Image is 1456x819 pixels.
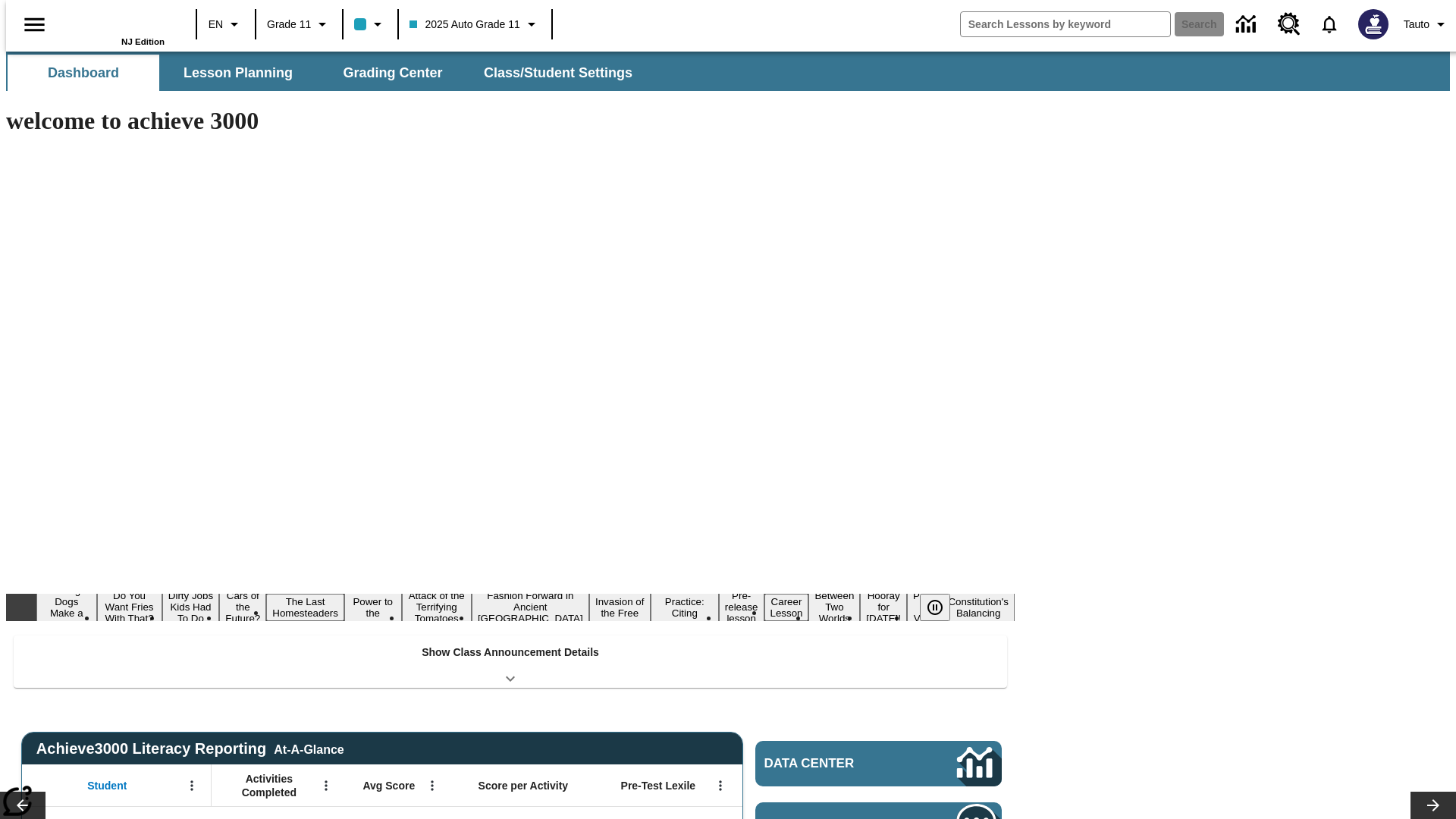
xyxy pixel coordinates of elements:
p: Show Class Announcement Details [422,645,599,661]
a: Resource Center, Will open in new tab [1269,4,1310,45]
button: Select a new avatar [1349,5,1398,44]
div: At-A-Glance [274,740,344,757]
span: Grading Center [343,64,442,82]
div: SubNavbar [6,55,646,91]
button: Slide 9 The Invasion of the Free CD [589,582,651,632]
button: Slide 2 Do You Want Fries With That? [97,588,162,626]
button: Slide 16 The Constitution's Balancing Act [942,582,1015,632]
button: Pause [920,594,950,621]
span: Dashboard [48,64,119,82]
button: Slide 8 Fashion Forward in Ancient Rome [472,588,589,626]
span: Class/Student Settings [484,64,632,82]
button: Slide 12 Career Lesson [764,594,809,621]
div: Pause [920,594,965,621]
img: Avatar [1358,9,1389,39]
input: search field [961,12,1170,36]
button: Slide 6 Solar Power to the People [344,582,402,632]
button: Lesson carousel, Next [1410,792,1456,819]
button: Slide 1 Diving Dogs Make a Splash [36,582,97,632]
button: Slide 11 Pre-release lesson [719,588,764,626]
button: Slide 3 Dirty Jobs Kids Had To Do [162,588,220,626]
button: Slide 13 Between Two Worlds [808,588,860,626]
button: Language: EN, Select a language [202,11,250,38]
a: Data Center [755,741,1002,786]
span: Tauto [1404,17,1429,33]
button: Grade: Grade 11, Select a grade [261,11,337,38]
button: Open side menu [12,2,57,47]
button: Slide 7 Attack of the Terrifying Tomatoes [402,588,472,626]
button: Open Menu [709,774,732,797]
button: Open Menu [421,774,444,797]
span: Avg Score [362,779,415,792]
button: Class: 2025 Auto Grade 11, Select your class [403,11,546,38]
a: Notifications [1310,5,1349,44]
button: Profile/Settings [1398,11,1456,38]
span: Data Center [764,756,906,771]
span: Activities Completed [219,772,319,799]
span: Lesson Planning [184,64,293,82]
button: Lesson Planning [162,55,314,91]
span: Student [87,779,127,792]
span: Score per Activity [479,779,569,792]
div: SubNavbar [6,52,1450,91]
h1: welcome to achieve 3000 [6,107,1015,135]
button: Open Menu [315,774,337,797]
button: Class color is light blue. Change class color [348,11,393,38]
button: Open Menu [180,774,203,797]
div: Home [66,5,165,46]
button: Class/Student Settings [472,55,645,91]
span: 2025 Auto Grade 11 [409,17,519,33]
span: EN [209,17,223,33]
span: NJ Edition [121,37,165,46]
button: Grading Center [317,55,469,91]
button: Slide 14 Hooray for Constitution Day! [860,588,907,626]
span: Pre-Test Lexile [621,779,696,792]
div: Show Class Announcement Details [14,635,1007,688]
span: Grade 11 [267,17,311,33]
span: Achieve3000 Literacy Reporting [36,740,344,758]
button: Dashboard [8,55,159,91]
button: Slide 5 The Last Homesteaders [266,594,344,621]
button: Slide 4 Cars of the Future? [219,588,266,626]
a: Home [66,7,165,37]
button: Slide 15 Point of View [907,588,942,626]
a: Data Center [1227,4,1269,45]
button: Slide 10 Mixed Practice: Citing Evidence [651,582,719,632]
